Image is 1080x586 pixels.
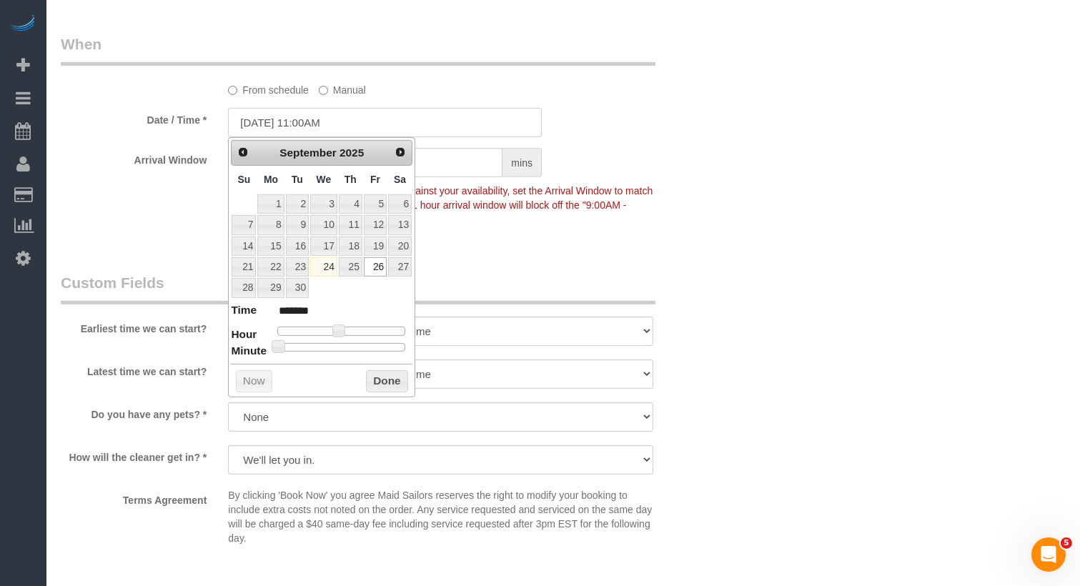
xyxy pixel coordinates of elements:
input: From schedule [228,86,237,95]
a: 29 [257,278,284,297]
iframe: Intercom live chat [1031,537,1066,572]
a: 5 [364,194,387,214]
a: 30 [286,278,309,297]
a: 1 [257,194,284,214]
a: 18 [339,237,362,256]
label: How will the cleaner get in? * [50,445,217,465]
label: Terms Agreement [50,488,217,507]
legend: Custom Fields [61,272,655,304]
span: Wednesday [317,174,332,185]
input: MM/DD/YYYY HH:MM [228,108,542,137]
a: 28 [232,278,256,297]
input: Manual [319,86,328,95]
p: By clicking 'Book Now' you agree Maid Sailors reserves the right to modify your booking to includ... [228,488,653,545]
a: Prev [233,142,253,162]
label: Earliest time we can start? [50,317,217,336]
label: Date / Time * [50,108,217,127]
dt: Hour [231,327,257,344]
a: 14 [232,237,256,256]
a: 9 [286,215,309,234]
span: 5 [1061,537,1072,549]
a: 23 [286,257,309,277]
a: Next [390,142,410,162]
a: 26 [364,257,387,277]
label: Latest time we can start? [50,359,217,379]
a: 21 [232,257,256,277]
a: 3 [310,194,337,214]
span: Next [395,146,406,158]
a: 12 [364,215,387,234]
a: 6 [388,194,412,214]
a: 10 [310,215,337,234]
legend: When [61,34,655,66]
a: 25 [339,257,362,277]
span: Thursday [345,174,357,185]
a: 20 [388,237,412,256]
label: Manual [319,78,366,97]
a: 17 [310,237,337,256]
a: 19 [364,237,387,256]
span: To make this booking count against your availability, set the Arrival Window to match a spot on y... [228,185,653,225]
label: Do you have any pets? * [50,402,217,422]
a: 24 [310,257,337,277]
span: Tuesday [292,174,303,185]
span: Prev [237,146,249,158]
dt: Minute [231,343,267,361]
label: Arrival Window [50,148,217,167]
a: 11 [339,215,362,234]
span: Monday [264,174,278,185]
a: 4 [339,194,362,214]
a: 27 [388,257,412,277]
img: Automaid Logo [9,14,37,34]
label: From schedule [228,78,309,97]
span: Saturday [394,174,406,185]
span: 2025 [340,146,364,159]
span: September [279,146,337,159]
span: mins [502,148,542,177]
a: 22 [257,257,284,277]
dt: Time [231,302,257,320]
a: 8 [257,215,284,234]
span: Friday [370,174,380,185]
a: 15 [257,237,284,256]
button: Now [236,370,272,393]
span: Sunday [238,174,251,185]
a: 13 [388,215,412,234]
a: 16 [286,237,309,256]
a: 7 [232,215,256,234]
button: Done [366,370,408,393]
a: 2 [286,194,309,214]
